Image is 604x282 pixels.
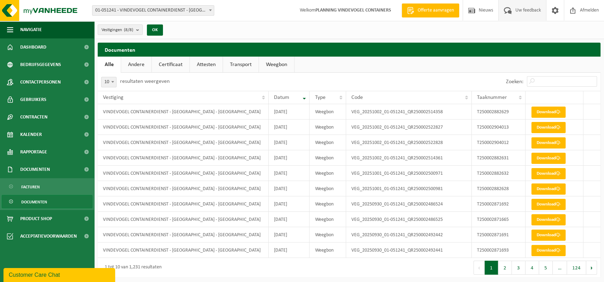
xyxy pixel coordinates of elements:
[531,230,566,241] a: Download
[346,243,472,258] td: VEG_20250930_01-051241_QR250002492441
[269,120,310,135] td: [DATE]
[269,166,310,181] td: [DATE]
[20,91,46,108] span: Gebruikers
[269,150,310,166] td: [DATE]
[2,195,92,208] a: Documenten
[102,77,116,87] span: 10
[315,95,325,100] span: Type
[20,21,42,38] span: Navigatie
[98,212,269,227] td: VINDEVOGEL CONTAINERDIENST - [GEOGRAPHIC_DATA] - [GEOGRAPHIC_DATA]
[310,135,346,150] td: Weegbon
[2,180,92,193] a: Facturen
[531,153,566,164] a: Download
[20,210,52,227] span: Product Shop
[20,126,42,143] span: Kalender
[531,183,566,195] a: Download
[101,261,162,274] div: 1 tot 10 van 1,231 resultaten
[310,243,346,258] td: Weegbon
[98,57,121,73] a: Alle
[98,243,269,258] td: VINDEVOGEL CONTAINERDIENST - [GEOGRAPHIC_DATA] - [GEOGRAPHIC_DATA]
[98,181,269,196] td: VINDEVOGEL CONTAINERDIENST - [GEOGRAPHIC_DATA] - [GEOGRAPHIC_DATA]
[346,196,472,212] td: VEG_20250930_01-051241_QR250002486524
[20,56,61,73] span: Bedrijfsgegevens
[531,168,566,179] a: Download
[121,57,151,73] a: Andere
[525,261,539,275] button: 4
[402,3,459,17] a: Offerte aanvragen
[310,150,346,166] td: Weegbon
[98,104,269,120] td: VINDEVOGEL CONTAINERDIENST - [GEOGRAPHIC_DATA] - [GEOGRAPHIC_DATA]
[531,122,566,133] a: Download
[101,77,117,87] span: 10
[472,196,525,212] td: T250002871692
[92,5,214,16] span: 01-051241 - VINDEVOGEL CONTAINERDIENST - OUDENAARDE - OUDENAARDE
[3,267,117,282] iframe: chat widget
[310,227,346,243] td: Weegbon
[98,166,269,181] td: VINDEVOGEL CONTAINERDIENST - [GEOGRAPHIC_DATA] - [GEOGRAPHIC_DATA]
[147,24,163,36] button: OK
[269,212,310,227] td: [DATE]
[506,79,523,85] label: Zoeken:
[98,43,601,56] h2: Documenten
[259,57,294,73] a: Weegbon
[274,95,289,100] span: Datum
[223,57,259,73] a: Transport
[269,243,310,258] td: [DATE]
[310,120,346,135] td: Weegbon
[472,135,525,150] td: T250002904012
[586,261,597,275] button: Next
[567,261,586,275] button: 124
[472,227,525,243] td: T250002871691
[21,195,47,209] span: Documenten
[346,166,472,181] td: VEG_20251001_01-051241_QR250002500971
[531,107,566,118] a: Download
[310,166,346,181] td: Weegbon
[485,261,498,275] button: 1
[92,6,214,15] span: 01-051241 - VINDEVOGEL CONTAINERDIENST - OUDENAARDE - OUDENAARDE
[531,199,566,210] a: Download
[20,143,47,161] span: Rapportage
[310,196,346,212] td: Weegbon
[512,261,525,275] button: 3
[98,227,269,243] td: VINDEVOGEL CONTAINERDIENST - [GEOGRAPHIC_DATA] - [GEOGRAPHIC_DATA]
[269,135,310,150] td: [DATE]
[315,8,391,13] strong: PLANNING VINDEVOGEL CONTAINERS
[190,57,223,73] a: Attesten
[553,261,567,275] span: …
[472,166,525,181] td: T250002882632
[20,227,77,245] span: Acceptatievoorwaarden
[472,243,525,258] td: T250002871693
[98,196,269,212] td: VINDEVOGEL CONTAINERDIENST - [GEOGRAPHIC_DATA] - [GEOGRAPHIC_DATA]
[98,150,269,166] td: VINDEVOGEL CONTAINERDIENST - [GEOGRAPHIC_DATA] - [GEOGRAPHIC_DATA]
[103,95,124,100] span: Vestiging
[346,212,472,227] td: VEG_20250930_01-051241_QR250002486525
[310,104,346,120] td: Weegbon
[21,180,40,194] span: Facturen
[346,135,472,150] td: VEG_20251002_01-051241_QR250002522828
[531,214,566,225] a: Download
[531,245,566,256] a: Download
[20,38,46,56] span: Dashboard
[472,104,525,120] td: T250002882629
[20,108,47,126] span: Contracten
[498,261,512,275] button: 2
[346,181,472,196] td: VEG_20251001_01-051241_QR250002500981
[539,261,553,275] button: 5
[346,104,472,120] td: VEG_20251002_01-051241_QR250002514358
[20,73,61,91] span: Contactpersonen
[98,24,143,35] button: Vestigingen(8/8)
[269,104,310,120] td: [DATE]
[310,212,346,227] td: Weegbon
[269,181,310,196] td: [DATE]
[120,79,170,84] label: resultaten weergeven
[472,120,525,135] td: T250002904013
[472,181,525,196] td: T250002882628
[346,227,472,243] td: VEG_20250930_01-051241_QR250002492442
[98,120,269,135] td: VINDEVOGEL CONTAINERDIENST - [GEOGRAPHIC_DATA] - [GEOGRAPHIC_DATA]
[416,7,456,14] span: Offerte aanvragen
[473,261,485,275] button: Previous
[98,135,269,150] td: VINDEVOGEL CONTAINERDIENST - [GEOGRAPHIC_DATA] - [GEOGRAPHIC_DATA]
[269,196,310,212] td: [DATE]
[477,95,507,100] span: Taaknummer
